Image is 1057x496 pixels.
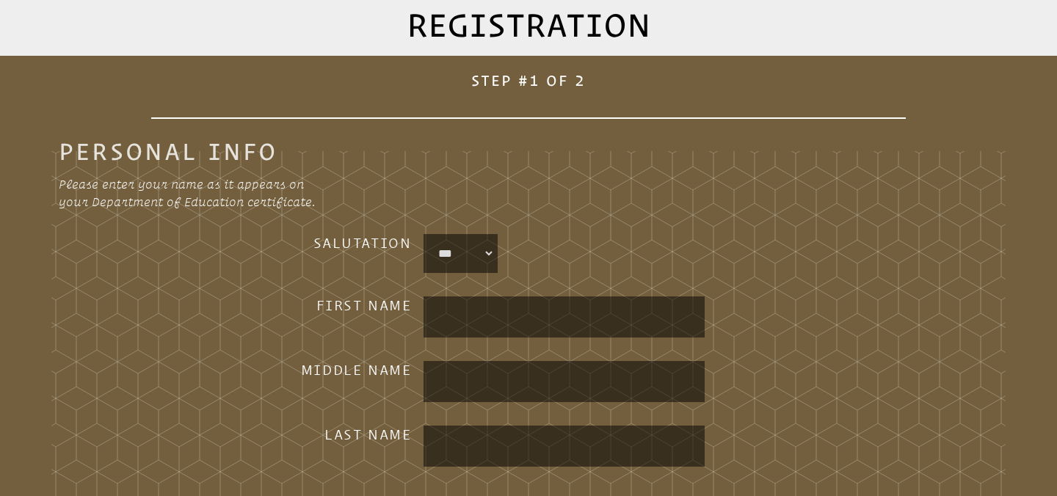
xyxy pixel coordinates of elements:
[151,62,906,119] h1: Step #1 of 2
[177,361,412,379] h3: Middle Name
[177,234,412,252] h3: Salutation
[59,142,278,160] legend: Personal Info
[59,175,528,211] p: Please enter your name as it appears on your Department of Education certificate.
[177,296,412,314] h3: First Name
[177,426,412,443] h3: Last Name
[426,237,495,270] select: persons_salutation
